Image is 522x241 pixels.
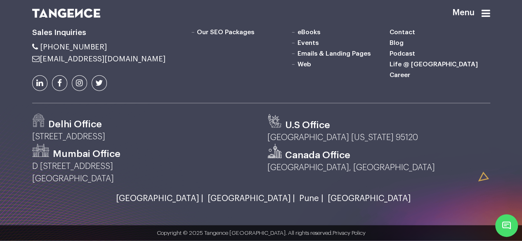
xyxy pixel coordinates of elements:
a: [EMAIL_ADDRESS][DOMAIN_NAME] [32,55,165,63]
a: Career [390,72,410,78]
a: [GEOGRAPHIC_DATA] | [112,194,203,203]
a: Blog [390,40,404,46]
img: Path-529.png [32,114,45,127]
img: canada.svg [267,144,282,158]
h3: Canada Office [285,149,350,161]
a: eBooks [297,29,320,35]
a: Web [297,61,311,68]
a: Life @ [GEOGRAPHIC_DATA] [390,61,478,68]
a: Pune | [295,194,324,203]
h6: Sales Inquiries [32,26,177,40]
p: [GEOGRAPHIC_DATA] [US_STATE] 95120 [267,131,490,144]
img: Path-530.png [32,144,50,157]
h3: Mumbai Office [53,148,120,160]
a: [PHONE_NUMBER] [32,43,107,51]
a: Contact [390,29,415,35]
span: [PHONE_NUMBER] [40,43,107,51]
a: [GEOGRAPHIC_DATA] [324,194,411,203]
img: logo SVG [32,9,101,18]
a: Events [297,40,318,46]
p: [GEOGRAPHIC_DATA], [GEOGRAPHIC_DATA] [267,161,490,174]
p: [STREET_ADDRESS] [32,131,255,143]
a: [GEOGRAPHIC_DATA] | [203,194,295,203]
h3: Delhi Office [48,118,102,131]
p: D [STREET_ADDRESS] [GEOGRAPHIC_DATA] [32,160,255,185]
a: Podcast [390,50,415,57]
a: Our SEO Packages [197,29,254,35]
a: Emails & Landing Pages [297,50,370,57]
a: Privacy Policy [333,230,366,236]
span: Chat Widget [495,214,518,237]
h3: U.S Office [285,119,330,131]
img: us.svg [267,114,282,128]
